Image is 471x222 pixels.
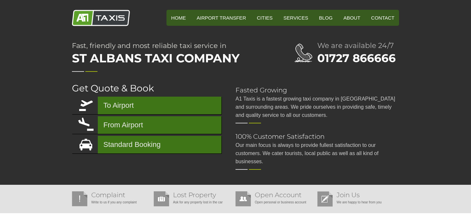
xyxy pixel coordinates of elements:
img: Join Us [317,191,333,207]
h2: 100% Customer Satisfaction [235,133,399,140]
a: HOME [166,10,190,26]
p: A1 Taxis is a fastest growing taxi company in [GEOGRAPHIC_DATA] and surrounding areas. We pride o... [235,95,399,119]
a: Complaint [91,191,125,199]
a: Contact [367,10,399,26]
span: St Albans Taxi Company [72,49,268,67]
p: Our main focus is always to provide fullest satisfaction to our customers. We cater tourists, loc... [235,141,399,166]
a: Join Us [337,191,360,199]
h1: Fast, friendly and most reliable taxi service in [72,42,268,67]
h2: We are available 24/7 [317,42,399,49]
a: To Airport [72,97,221,114]
a: Standard Booking [72,136,221,153]
a: Blog [314,10,337,26]
a: Open Account [255,191,302,199]
h2: Get Quote & Book [72,84,222,93]
img: Lost Property [154,191,169,206]
img: Open Account [235,191,251,206]
img: Complaint [72,191,87,206]
a: Services [279,10,313,26]
a: Lost Property [173,191,216,199]
a: About [339,10,365,26]
p: Ask for any property lost in the car [154,198,232,206]
a: Airport Transfer [192,10,251,26]
a: From Airport [72,116,221,134]
a: Cities [252,10,277,26]
h2: Fasted Growing [235,87,399,93]
p: Write to us if you any complaint [72,198,150,206]
a: 01727 866666 [317,51,396,65]
img: A1 Taxis [72,10,130,26]
p: Open personal or business account [235,198,314,206]
p: We are happy to hear from you [317,198,396,206]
